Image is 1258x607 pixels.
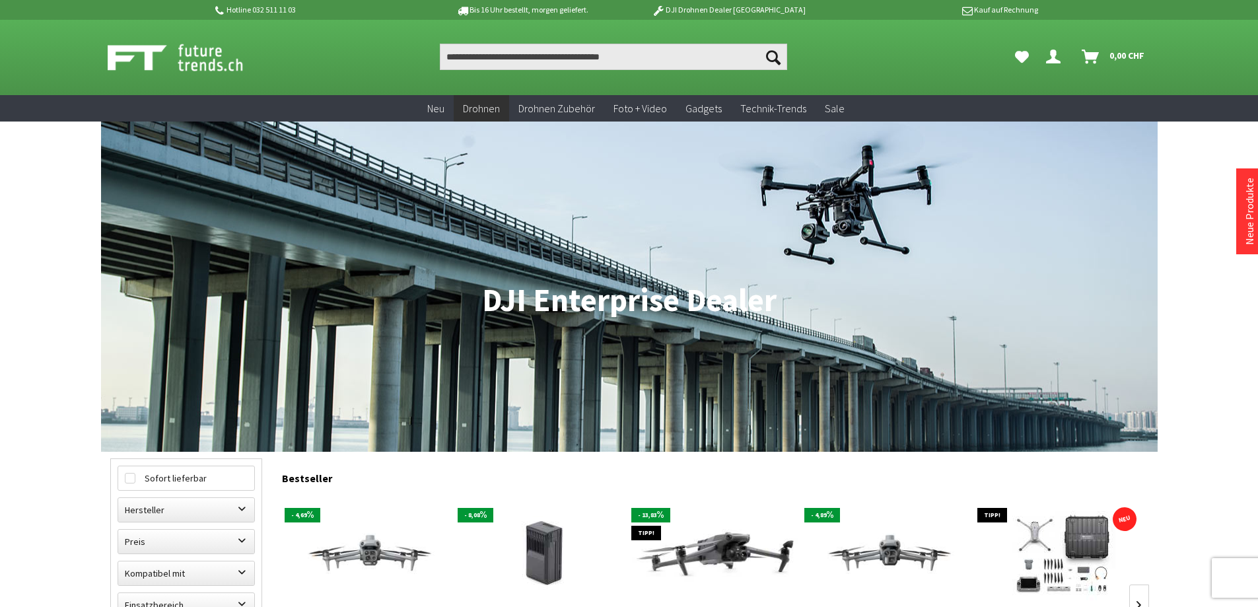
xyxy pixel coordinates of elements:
[518,102,595,115] span: Drohnen Zubehör
[1243,178,1256,245] a: Neue Produkte
[816,95,854,122] a: Sale
[1041,44,1071,70] a: Dein Konto
[427,102,444,115] span: Neu
[509,95,604,122] a: Drohnen Zubehör
[676,95,731,122] a: Gadgets
[1076,44,1151,70] a: Warenkorb
[825,102,845,115] span: Sale
[108,41,272,74] img: Shop Futuretrends - zur Startseite wechseln
[118,530,254,553] label: Preis
[418,95,454,122] a: Neu
[1109,45,1144,66] span: 0,00 CHF
[118,498,254,522] label: Hersteller
[832,2,1038,18] p: Kauf auf Rechnung
[285,506,455,602] img: DJI Matrice 4T
[118,561,254,585] label: Kompatibel mit
[1008,44,1035,70] a: Meine Favoriten
[685,102,722,115] span: Gadgets
[740,102,806,115] span: Technik-Trends
[419,2,625,18] p: Bis 16 Uhr bestellt, morgen geliefert.
[213,2,419,18] p: Hotline 032 511 11 03
[731,95,816,122] a: Technik-Trends
[118,466,254,490] label: Sofort lieferbar
[454,95,509,122] a: Drohnen
[110,284,1148,317] h1: DJI Enterprise Dealer
[613,102,667,115] span: Foto + Video
[463,102,500,115] span: Drohnen
[282,458,1148,491] div: Bestseller
[759,44,787,70] button: Suchen
[440,44,787,70] input: Produkt, Marke, Kategorie, EAN, Artikelnummer…
[805,506,975,602] img: DJI Matrice 4E
[625,2,831,18] p: DJI Drohnen Dealer [GEOGRAPHIC_DATA]
[604,95,676,122] a: Foto + Video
